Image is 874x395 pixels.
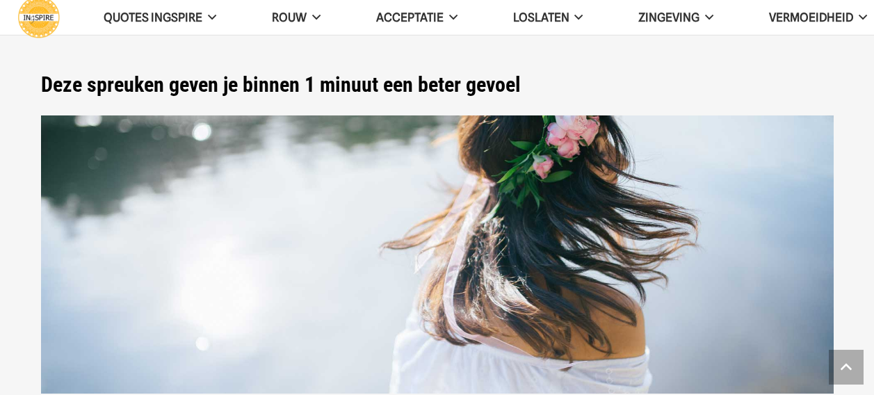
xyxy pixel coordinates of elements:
a: Terug naar top [829,350,864,385]
h1: Deze spreuken geven je binnen 1 minuut een beter gevoel [41,72,834,97]
span: ROUW [272,10,307,24]
span: VERMOEIDHEID [769,10,853,24]
span: Loslaten [513,10,569,24]
span: Acceptatie [376,10,444,24]
img: Feel good spreuken positief - ingspire [41,115,834,394]
span: QUOTES INGSPIRE [104,10,202,24]
span: Zingeving [638,10,699,24]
